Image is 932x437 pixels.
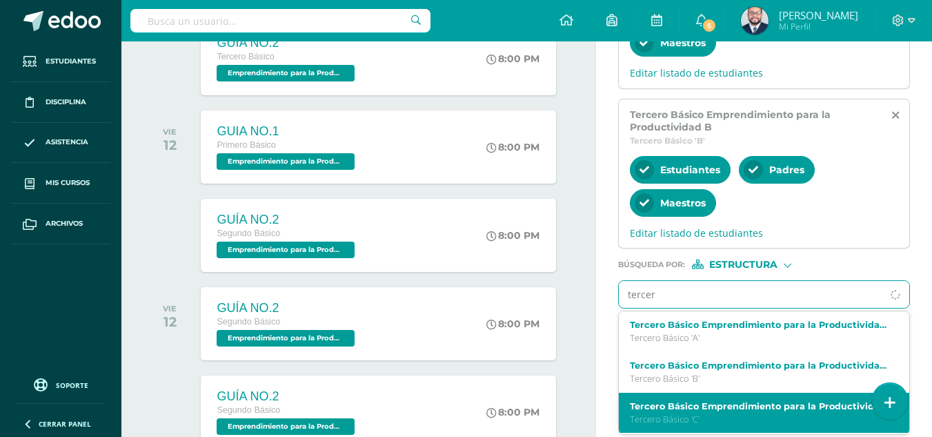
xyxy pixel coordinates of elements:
div: 8:00 PM [486,52,539,65]
a: Archivos [11,204,110,244]
div: [object Object] [692,260,795,269]
span: Maestros [660,37,706,49]
span: Emprendimiento para la Productividad 'C' [217,330,355,347]
input: Ej. Primero primaria [619,281,882,308]
span: Maestros [660,197,706,209]
span: Emprendimiento para la Productividad 'D' [217,418,355,435]
a: Estudiantes [11,41,110,82]
span: Tercero Básico 'B' [630,135,705,146]
span: Emprendimiento para la Productividad 'B' [217,242,355,258]
span: Estructura [709,261,777,269]
span: Asistencia [46,137,88,148]
div: GUÍA NO.2 [217,36,358,50]
div: 12 [163,137,177,153]
div: GUÍA NO.2 [217,213,358,227]
span: Emprendimiento para la Productividad 'C' [217,65,355,81]
img: 6a2ad2c6c0b72cf555804368074c1b95.png [741,7,769,35]
span: Tercero Básico [217,52,274,61]
span: Estudiantes [660,164,720,176]
div: 8:00 PM [486,229,539,242]
p: Tercero Básico 'B' [630,373,888,385]
span: Editar listado de estudiantes [630,66,898,79]
a: Disciplina [11,82,110,123]
span: Estudiantes [46,56,96,67]
span: Padres [769,164,804,176]
span: Disciplina [46,97,86,108]
span: [PERSON_NAME] [779,8,858,22]
span: Segundo Básico [217,317,280,327]
label: Tercero Básico Emprendimiento para la Productividad A [630,320,888,330]
input: Busca un usuario... [130,9,430,32]
span: Mis cursos [46,177,90,188]
span: Tercero Básico Emprendimiento para la Productividad B [630,108,880,133]
div: 8:00 PM [486,406,539,418]
div: 8:00 PM [486,318,539,330]
div: GUÍA NO.2 [217,389,358,404]
span: Archivos [46,218,83,229]
span: Búsqueda por : [618,261,685,269]
span: Cerrar panel [39,419,91,429]
label: Tercero Básico Emprendimiento para la Productividad C [630,401,888,411]
p: Tercero Básico 'A' [630,332,888,344]
span: Segundo Básico [217,229,280,238]
a: Mis cursos [11,163,110,204]
div: 8:00 PM [486,141,539,153]
a: Soporte [17,375,105,394]
p: Tercero Básico 'C' [630,414,888,425]
span: Soporte [56,380,88,390]
span: Segundo Básico [217,405,280,415]
span: Mi Perfil [779,21,858,32]
a: Asistencia [11,123,110,164]
span: Emprendimiento para la Productividad 'E' [217,153,355,170]
div: GUIA NO.1 [217,124,358,139]
div: VIE [163,127,177,137]
div: 12 [163,313,177,330]
div: VIE [163,304,177,313]
label: Tercero Básico Emprendimiento para la Productividad B [630,360,888,371]
span: Editar listado de estudiantes [630,226,898,240]
div: GUÍA NO.2 [217,301,358,315]
span: 5 [702,18,717,33]
span: Primero Básico [217,140,275,150]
